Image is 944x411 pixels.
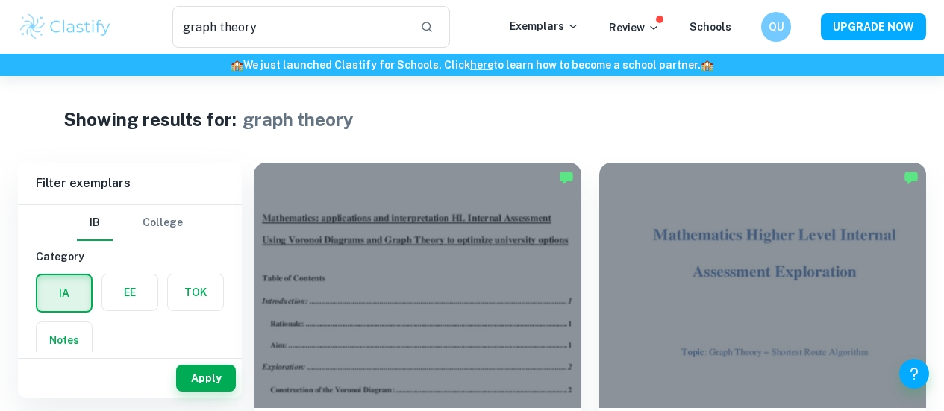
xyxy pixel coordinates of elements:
[176,365,236,392] button: Apply
[899,359,929,389] button: Help and Feedback
[18,12,113,42] img: Clastify logo
[701,59,713,71] span: 🏫
[243,106,354,133] h1: graph theory
[904,170,919,185] img: Marked
[168,274,223,310] button: TOK
[63,106,237,133] h1: Showing results for:
[3,57,941,73] h6: We just launched Clastify for Schools. Click to learn how to become a school partner.
[510,18,579,34] p: Exemplars
[761,12,791,42] button: QU
[102,274,157,310] button: EE
[37,275,91,311] button: IA
[18,163,242,204] h6: Filter exemplars
[77,205,113,241] button: IB
[172,6,408,48] input: Search for any exemplars...
[768,19,785,35] h6: QU
[609,19,660,36] p: Review
[37,322,92,358] button: Notes
[231,59,243,71] span: 🏫
[470,59,493,71] a: here
[36,248,224,265] h6: Category
[821,13,926,40] button: UPGRADE NOW
[559,170,574,185] img: Marked
[77,205,183,241] div: Filter type choice
[690,21,731,33] a: Schools
[143,205,183,241] button: College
